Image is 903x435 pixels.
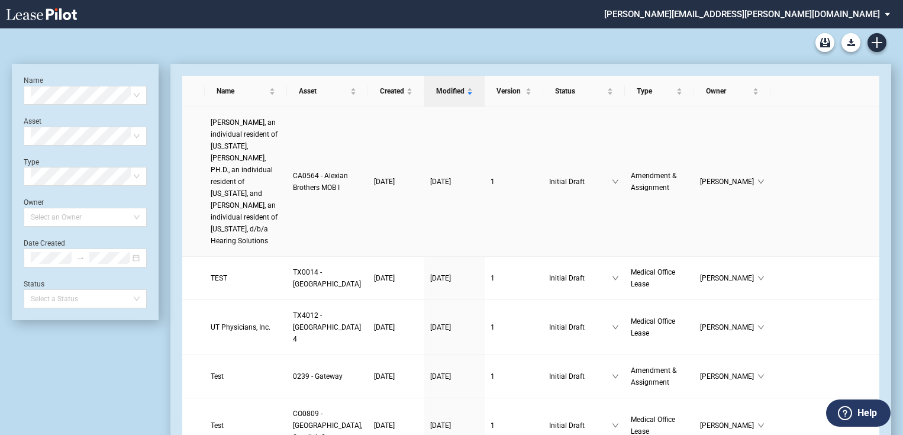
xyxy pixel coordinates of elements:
[430,176,479,188] a: [DATE]
[430,421,451,430] span: [DATE]
[612,324,619,331] span: down
[485,76,543,107] th: Version
[631,317,675,337] span: Medical Office Lease
[491,178,495,186] span: 1
[211,421,224,430] span: Test
[293,170,362,194] a: CA0564 - Alexian Brothers MOB I
[430,178,451,186] span: [DATE]
[24,239,65,247] label: Date Created
[374,323,395,331] span: [DATE]
[549,272,612,284] span: Initial Draft
[700,420,757,431] span: [PERSON_NAME]
[430,321,479,333] a: [DATE]
[436,85,465,97] span: Modified
[694,76,770,107] th: Owner
[631,172,676,192] span: Amendment & Assignment
[857,405,877,421] label: Help
[368,76,424,107] th: Created
[211,321,281,333] a: UT Physicians, Inc.
[374,176,418,188] a: [DATE]
[24,117,41,125] label: Asset
[612,275,619,282] span: down
[217,85,267,97] span: Name
[380,85,404,97] span: Created
[631,170,688,194] a: Amendment & Assignment
[491,372,495,381] span: 1
[625,76,694,107] th: Type
[211,274,227,282] span: TEST
[491,421,495,430] span: 1
[374,370,418,382] a: [DATE]
[612,373,619,380] span: down
[491,272,537,284] a: 1
[293,372,343,381] span: 0239 - Gateway
[293,268,361,288] span: TX0014 - Katy Medical Complex Surgery Center
[430,370,479,382] a: [DATE]
[293,370,362,382] a: 0239 - Gateway
[293,172,348,192] span: CA0564 - Alexian Brothers MOB I
[374,178,395,186] span: [DATE]
[430,323,451,331] span: [DATE]
[24,280,44,288] label: Status
[826,399,891,427] button: Help
[374,372,395,381] span: [DATE]
[496,85,523,97] span: Version
[211,323,270,331] span: UT Physicians, Inc.
[757,275,765,282] span: down
[211,420,281,431] a: Test
[700,370,757,382] span: [PERSON_NAME]
[841,33,860,52] button: Download Blank Form
[543,76,625,107] th: Status
[700,176,757,188] span: [PERSON_NAME]
[706,85,750,97] span: Owner
[374,421,395,430] span: [DATE]
[24,198,44,207] label: Owner
[549,176,612,188] span: Initial Draft
[211,272,281,284] a: TEST
[205,76,287,107] th: Name
[491,323,495,331] span: 1
[491,274,495,282] span: 1
[549,370,612,382] span: Initial Draft
[430,274,451,282] span: [DATE]
[76,254,85,262] span: swap-right
[867,33,886,52] a: Create new document
[815,33,834,52] a: Archive
[491,176,537,188] a: 1
[631,365,688,388] a: Amendment & Assignment
[374,272,418,284] a: [DATE]
[374,420,418,431] a: [DATE]
[374,274,395,282] span: [DATE]
[838,33,864,52] md-menu: Download Blank Form List
[211,370,281,382] a: Test
[612,178,619,185] span: down
[211,117,281,247] a: [PERSON_NAME], an individual resident of [US_STATE], [PERSON_NAME], PH.D., an individual resident...
[24,76,43,85] label: Name
[424,76,485,107] th: Modified
[491,420,537,431] a: 1
[430,420,479,431] a: [DATE]
[700,272,757,284] span: [PERSON_NAME]
[757,178,765,185] span: down
[430,272,479,284] a: [DATE]
[299,85,348,97] span: Asset
[637,85,674,97] span: Type
[700,321,757,333] span: [PERSON_NAME]
[555,85,605,97] span: Status
[491,321,537,333] a: 1
[293,310,362,345] a: TX4012 - [GEOGRAPHIC_DATA] 4
[631,315,688,339] a: Medical Office Lease
[757,373,765,380] span: down
[757,324,765,331] span: down
[757,422,765,429] span: down
[293,266,362,290] a: TX0014 - [GEOGRAPHIC_DATA]
[287,76,368,107] th: Asset
[76,254,85,262] span: to
[211,118,278,245] span: Julie Cutting, an individual resident of California, June McCullough, PH.D., an individual reside...
[631,266,688,290] a: Medical Office Lease
[549,420,612,431] span: Initial Draft
[631,268,675,288] span: Medical Office Lease
[631,366,676,386] span: Amendment & Assignment
[211,372,224,381] span: Test
[24,158,39,166] label: Type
